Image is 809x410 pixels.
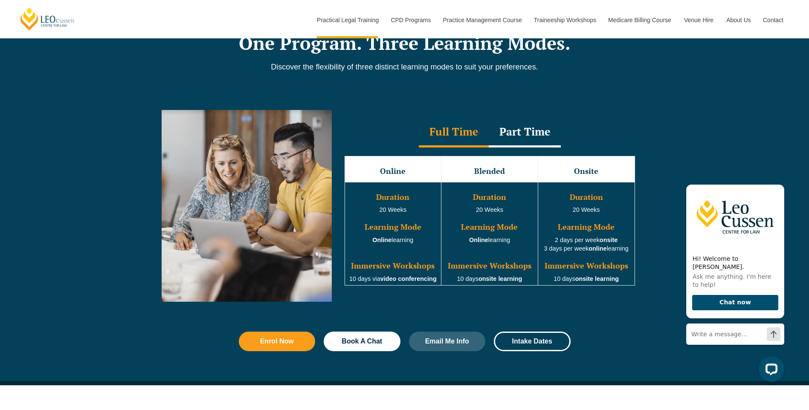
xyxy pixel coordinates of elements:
a: Book A Chat [324,332,400,351]
h3: Learning Mode [539,223,634,231]
p: Discover the flexibility of three distinct learning modes to suit your preferences. [162,62,648,72]
a: Practical Legal Training [310,2,385,38]
span: Duration [376,192,409,202]
a: Practice Management Course [437,2,528,38]
span: Intake Dates [512,338,552,345]
h3: Immersive Workshops [346,262,441,270]
a: About Us [720,2,757,38]
span: 20 Weeks [379,206,406,213]
h3: Learning Mode [442,223,537,231]
td: 20 Weeks 2 days per week 3 days per week learning 10 days [538,182,635,286]
h3: Immersive Workshops [539,262,634,270]
h3: Learning Mode [346,223,441,231]
td: 20 Weeks learning 10 days [441,182,538,286]
strong: onsite [600,237,618,243]
a: Traineeship Workshops [528,2,602,38]
span: Enrol Now [260,338,294,345]
a: Enrol Now [239,332,316,351]
strong: video conferencing [380,275,437,282]
strong: onsite learning [478,275,522,282]
strong: Online [372,237,391,243]
h2: One Program. Three Learning Modes. [162,32,648,54]
strong: onsite learning [575,275,619,282]
a: Venue Hire [678,2,720,38]
a: Medicare Billing Course [602,2,678,38]
div: Full Time [419,118,489,147]
strong: Online [469,237,488,243]
iframe: LiveChat chat widget [679,176,788,389]
div: Part Time [489,118,561,147]
a: CPD Programs [384,2,436,38]
a: [PERSON_NAME] Centre for Law [19,7,76,31]
h3: Onsite [539,167,634,176]
h3: Immersive Workshops [442,262,537,270]
a: Intake Dates [494,332,571,351]
h3: Duration [539,193,634,202]
h3: Blended [442,167,537,176]
h3: Online [346,167,441,176]
a: Contact [757,2,790,38]
strong: online [589,245,606,252]
td: learning 10 days via [345,182,441,286]
span: Email Me Info [425,338,469,345]
h3: Duration [442,193,537,202]
span: Book A Chat [342,338,382,345]
a: Email Me Info [409,332,486,351]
